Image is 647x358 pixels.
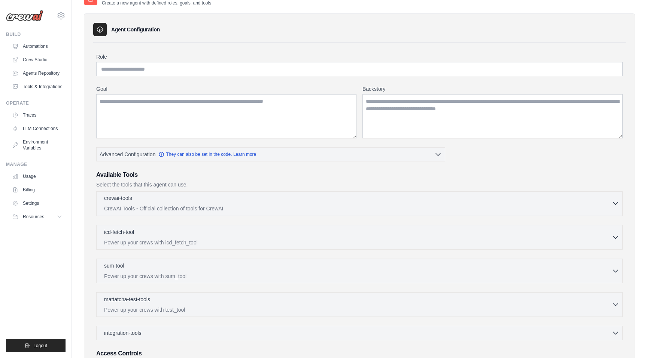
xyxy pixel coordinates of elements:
[100,151,155,158] span: Advanced Configuration
[9,40,66,52] a: Automations
[6,31,66,37] div: Build
[104,205,612,212] p: CrewAI Tools - Official collection of tools for CrewAI
[100,329,619,337] button: integration-tools
[9,170,66,182] a: Usage
[9,197,66,209] a: Settings
[6,100,66,106] div: Operate
[9,211,66,223] button: Resources
[104,329,142,337] span: integration-tools
[104,296,150,303] p: mattatcha-test-tools
[158,151,256,157] a: They can also be set in the code. Learn more
[9,136,66,154] a: Environment Variables
[104,228,134,236] p: icd-fetch-tool
[104,239,612,246] p: Power up your crews with icd_fetch_tool
[96,170,623,179] h3: Available Tools
[362,85,623,93] label: Backstory
[9,109,66,121] a: Traces
[96,349,623,358] h3: Access Controls
[100,296,619,314] button: mattatcha-test-tools Power up your crews with test_tool
[104,272,612,280] p: Power up your crews with sum_tool
[100,262,619,280] button: sum-tool Power up your crews with sum_tool
[96,53,623,61] label: Role
[6,161,66,167] div: Manage
[6,339,66,352] button: Logout
[104,262,124,269] p: sum-tool
[96,181,623,188] p: Select the tools that this agent can use.
[104,306,612,314] p: Power up your crews with test_tool
[97,148,445,161] button: Advanced Configuration They can also be set in the code. Learn more
[9,81,66,93] a: Tools & Integrations
[100,228,619,246] button: icd-fetch-tool Power up your crews with icd_fetch_tool
[100,194,619,212] button: crewai-tools CrewAI Tools - Official collection of tools for CrewAI
[9,67,66,79] a: Agents Repository
[6,10,43,21] img: Logo
[111,26,160,33] h3: Agent Configuration
[9,184,66,196] a: Billing
[33,343,47,349] span: Logout
[9,54,66,66] a: Crew Studio
[104,194,132,202] p: crewai-tools
[23,214,44,220] span: Resources
[9,123,66,135] a: LLM Connections
[96,85,356,93] label: Goal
